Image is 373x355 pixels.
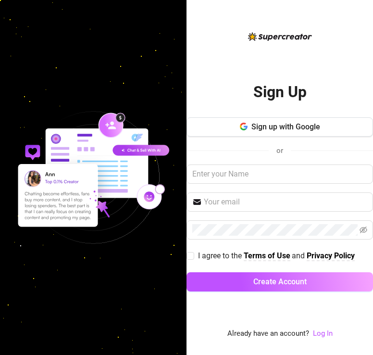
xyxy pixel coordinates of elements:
[186,165,373,184] input: Enter your Name
[244,251,290,260] strong: Terms of Use
[253,277,307,286] span: Create Account
[313,329,333,338] a: Log In
[292,251,307,260] span: and
[307,251,355,261] a: Privacy Policy
[227,328,309,340] span: Already have an account?
[248,32,312,41] img: logo-BBDzfeDw.svg
[244,251,290,261] a: Terms of Use
[360,226,367,234] span: eye-invisible
[307,251,355,260] strong: Privacy Policy
[198,251,244,260] span: I agree to the
[186,272,373,292] button: Create Account
[253,82,307,102] h2: Sign Up
[313,328,333,340] a: Log In
[276,146,283,155] span: or
[251,122,320,131] span: Sign up with Google
[186,117,373,137] button: Sign up with Google
[204,196,367,208] input: Your email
